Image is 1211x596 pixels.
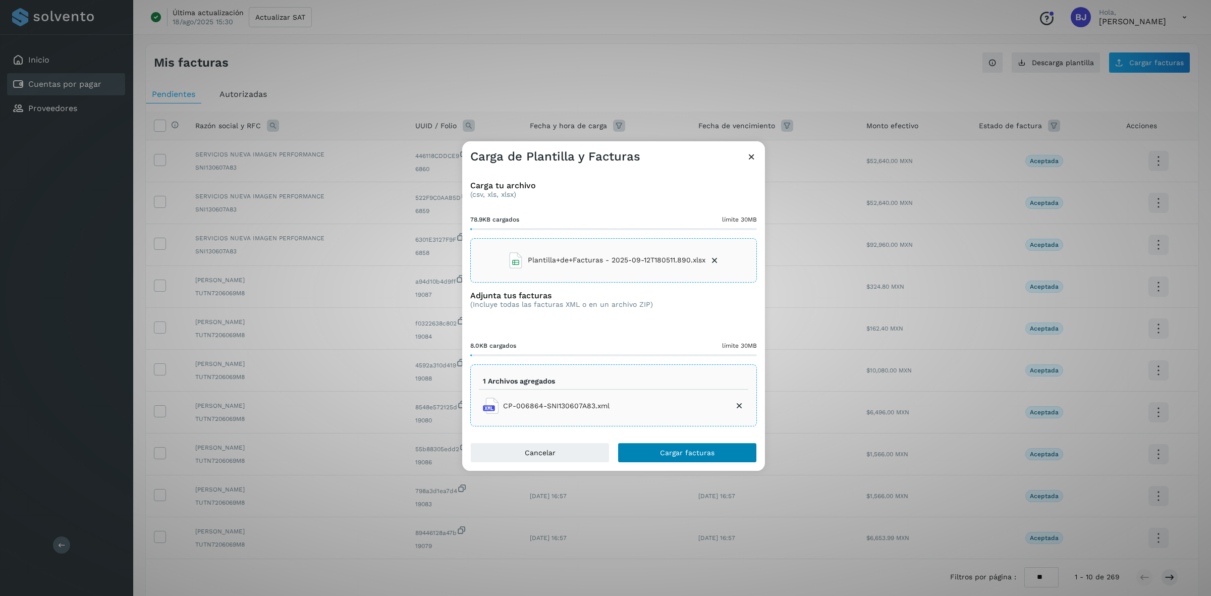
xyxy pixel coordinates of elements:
[528,255,705,265] span: Plantilla+de+Facturas - 2025-09-12T180511.890.xlsx
[470,443,610,463] button: Cancelar
[660,449,714,456] span: Cargar facturas
[525,449,556,456] span: Cancelar
[470,190,757,199] p: (csv, xls, xlsx)
[722,215,757,224] span: límite 30MB
[470,215,519,224] span: 78.9KB cargados
[470,300,653,309] p: (Incluye todas las facturas XML o en un archivo ZIP)
[470,181,757,190] h3: Carga tu archivo
[470,291,653,300] h3: Adjunta tus facturas
[483,377,555,386] p: 1 Archivos agregados
[503,401,610,411] span: CP-006864-SNI130607A83.xml
[618,443,757,463] button: Cargar facturas
[470,149,640,164] h3: Carga de Plantilla y Facturas
[722,341,757,350] span: límite 30MB
[470,341,516,350] span: 8.0KB cargados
